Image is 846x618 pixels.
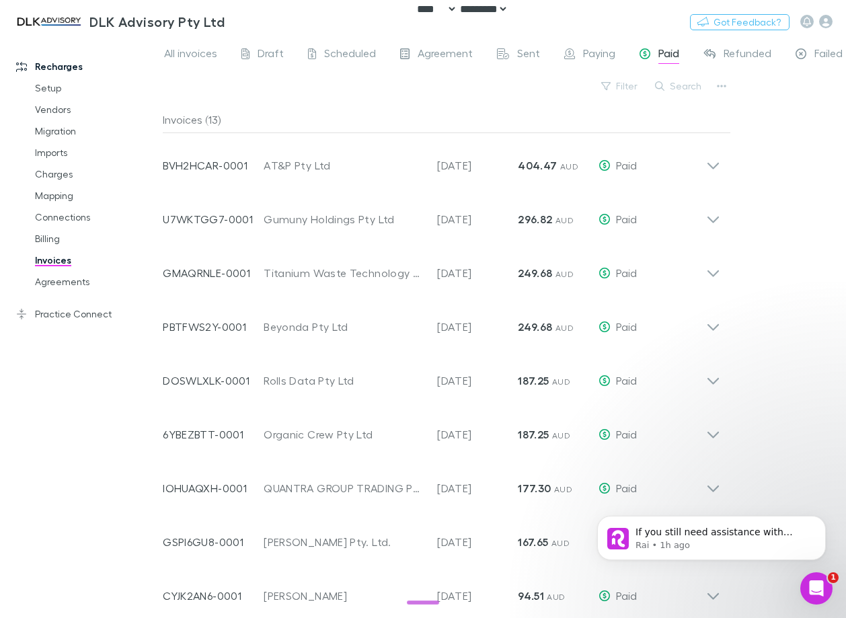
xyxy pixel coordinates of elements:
div: The purpose of Email Headers (CC & Reply-To) in Setup [28,360,225,388]
span: Refunded [724,46,771,64]
div: Organic Crew Pty Ltd [264,426,424,442]
a: Setup [22,77,170,99]
span: AUD [552,377,570,387]
div: QUANTRA GROUP TRADING PTY LTD [264,480,424,496]
span: Paid [616,266,637,279]
iframe: Intercom notifications message [577,488,846,582]
div: PBTFWS2Y-0001Beyonda Pty Ltd[DATE]249.68 AUDPaid [152,295,731,348]
p: [DATE] [437,265,518,281]
a: Migration [22,120,170,142]
p: [DATE] [437,426,518,442]
p: [DATE] [437,373,518,389]
div: Recent message [28,192,241,206]
a: Charges [22,163,170,185]
div: Ask a questionAI Agent and team can help [13,258,256,309]
span: Paid [616,213,637,225]
p: DOSWLXLK-0001 [163,373,264,389]
p: CYJK2AN6-0001 [163,588,264,604]
p: Hi [PERSON_NAME] 👋 [27,95,242,141]
div: Titanium Waste Technology Limited [264,265,424,281]
span: Messages [112,453,158,463]
div: Rolls Data Pty Ltd [264,373,424,389]
div: Setup BECS/BACS Direct Debit on Stripe [28,399,225,413]
button: Messages [89,420,179,473]
span: 1 [828,572,839,583]
a: Agreements [22,271,170,293]
p: 6YBEZBTT-0001 [163,426,264,442]
button: Got Feedback? [690,14,790,30]
span: If you still need assistance with anything, please let me know. Would you like to provide more de... [60,213,804,224]
div: [PERSON_NAME] [264,588,424,604]
span: Paid [616,589,637,602]
a: Connections [22,206,170,228]
p: [DATE] [437,211,518,227]
strong: 249.68 [518,266,552,280]
span: AUD [552,430,570,440]
span: Home [30,453,60,463]
p: [DATE] [437,319,518,335]
p: IOHUAQXH-0001 [163,480,264,496]
div: CYJK2AN6-0001[PERSON_NAME][DATE]94.51 AUDPaid [152,564,731,617]
img: Profile image for Rai [28,213,54,239]
strong: 187.25 [518,374,549,387]
span: Paid [616,428,637,440]
div: AI Agent and team can help [28,284,225,298]
span: AUD [555,269,574,279]
a: Invoices [22,249,170,271]
span: AUD [551,538,570,548]
span: AUD [554,484,572,494]
a: Recharges [3,56,170,77]
div: Beyonda Pty Ltd [264,319,424,335]
div: U7WKTGG7-0001Gumuny Holdings Pty Ltd[DATE]296.82 AUDPaid [152,187,731,241]
span: Paid [616,159,637,171]
span: Scheduled [324,46,376,64]
span: AUD [560,161,578,171]
div: Gumuny Holdings Pty Ltd [264,211,424,227]
span: AUD [555,323,574,333]
p: How can I help? [27,141,242,164]
strong: 94.51 [518,589,544,603]
button: Help [180,420,269,473]
span: AUD [555,215,574,225]
strong: 404.47 [518,159,557,172]
div: Profile image for Alex [27,22,54,48]
div: GMAQRNLE-0001Titanium Waste Technology Limited[DATE]249.68 AUDPaid [152,241,731,295]
iframe: Intercom live chat [800,572,833,605]
p: GMAQRNLE-0001 [163,265,264,281]
span: Draft [258,46,284,64]
button: Filter [594,78,646,94]
p: PBTFWS2Y-0001 [163,319,264,335]
span: Paid [616,481,637,494]
span: Failed [814,46,843,64]
span: Sent [517,46,540,64]
div: Recent messageProfile image for RaiIf you still need assistance with anything, please let me know... [13,181,256,252]
span: Paid [616,320,637,333]
div: • 1h ago [77,226,116,240]
span: Agreement [418,46,473,64]
div: DOSWLXLK-0001Rolls Data Pty Ltd[DATE]187.25 AUDPaid [152,348,731,402]
a: Imports [22,142,170,163]
a: Vendors [22,99,170,120]
span: Paid [658,46,679,64]
strong: 249.68 [518,320,552,334]
p: [DATE] [437,588,518,604]
div: Setup BECS/BACS Direct Debit on Stripe [20,393,249,418]
div: AT&P Pty Ltd [264,157,424,173]
span: Paying [583,46,615,64]
span: Search for help [28,329,109,343]
div: Close [231,22,256,46]
div: Rai [60,226,75,240]
img: DLK Advisory Pty Ltd's Logo [13,13,84,30]
div: Ask a question [28,270,225,284]
span: Help [213,453,235,463]
strong: 296.82 [518,213,552,226]
button: Search for help [20,322,249,349]
p: BVH2HCAR-0001 [163,157,264,173]
p: Message from Rai, sent 1h ago [59,52,232,64]
div: 6YBEZBTT-0001Organic Crew Pty Ltd[DATE]187.25 AUDPaid [152,402,731,456]
strong: 187.25 [518,428,549,441]
a: DLK Advisory Pty Ltd [5,5,233,38]
p: [DATE] [437,480,518,496]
